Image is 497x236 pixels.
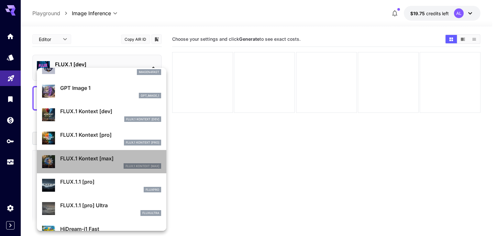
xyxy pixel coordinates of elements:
p: FLUX.1 Kontext [dev] [126,117,159,122]
p: FLUX.1 Kontext [pro] [60,131,161,139]
div: FLUX.1.1 [pro] Ultrafluxultra [42,199,161,219]
p: FLUX.1.1 [pro] [60,178,161,186]
p: FLUX.1 Kontext [dev] [60,107,161,115]
div: FLUX.1 Kontext [pro]FLUX.1 Kontext [pro] [42,128,161,148]
div: FLUX.1 Kontext [dev]FLUX.1 Kontext [dev] [42,105,161,124]
div: GPT Image 1gpt_image_1 [42,81,161,101]
p: gpt_image_1 [141,93,159,98]
div: Imagen 4 Fastimagen4fast [42,58,161,78]
p: FLUX.1.1 [pro] Ultra [60,201,161,209]
p: FLUX.1 Kontext [max] [126,164,159,168]
div: FLUX.1 Kontext [max]FLUX.1 Kontext [max] [42,152,161,172]
p: FLUX.1 Kontext [pro] [126,140,159,145]
p: HiDream-i1 Fast [60,225,161,233]
p: GPT Image 1 [60,84,161,92]
p: imagen4fast [139,70,159,74]
div: FLUX.1.1 [pro]fluxpro [42,175,161,195]
p: fluxultra [142,211,159,215]
p: fluxpro [146,188,159,192]
p: FLUX.1 Kontext [max] [60,155,161,162]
